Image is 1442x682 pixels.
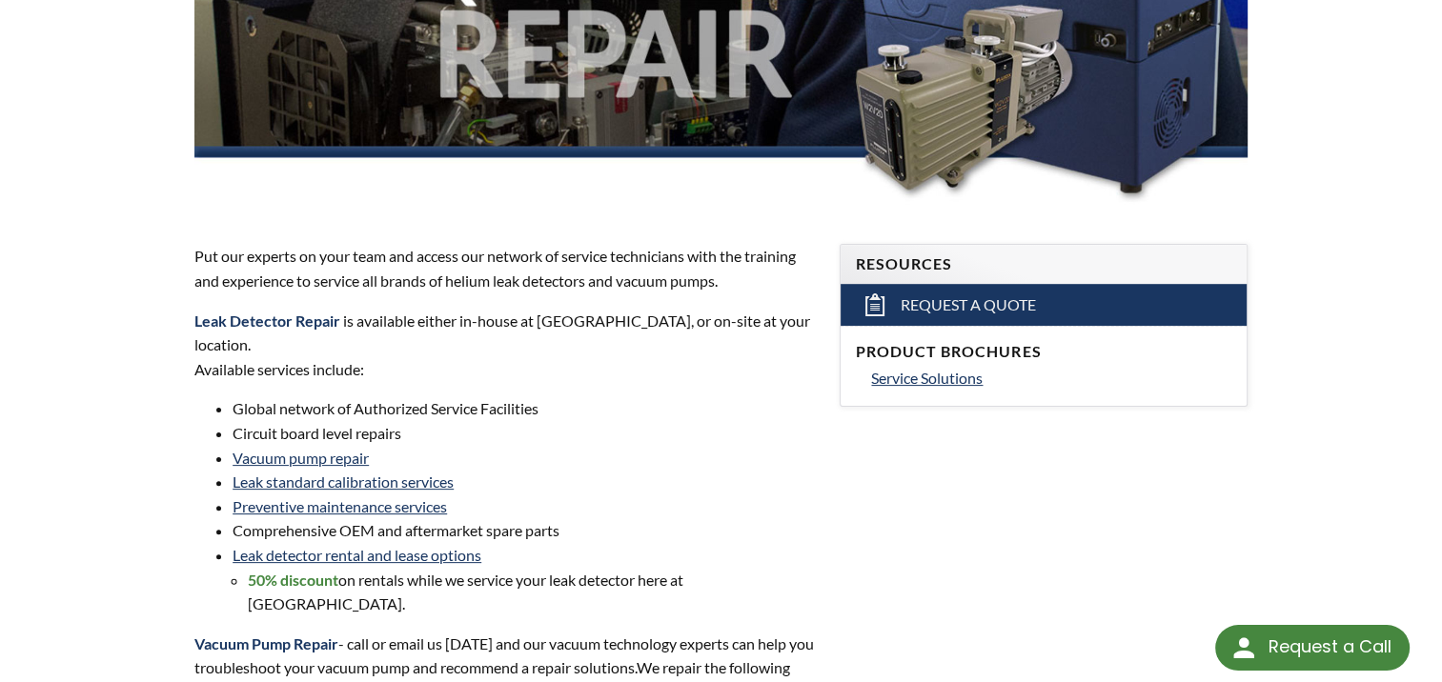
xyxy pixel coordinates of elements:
[248,571,338,589] strong: 50% discount
[248,568,817,616] li: on rentals while we service your leak detector here at [GEOGRAPHIC_DATA].
[194,634,814,677] span: - call or email us [DATE] and our vacuum technology experts can help you troubleshoot your vacuum...
[233,546,481,564] a: Leak detector rental and lease options
[194,311,340,330] strong: Leak Detector Repair
[233,497,447,515] a: Preventive maintenance services
[856,254,1230,274] h4: Resources
[1229,632,1259,663] img: round button
[233,449,369,467] a: Vacuum pump repair
[856,342,1230,362] h4: Product Brochures
[233,396,817,421] li: Global network of Authorized Service Facilities
[901,295,1036,315] span: Request a Quote
[194,244,817,292] p: Put our experts on your team and access our network of service technicians with the training and ...
[871,366,1230,391] a: Service Solutions
[1268,625,1391,669] div: Request a Call
[841,284,1246,326] a: Request a Quote
[233,421,817,446] li: Circuit board level repairs
[233,472,454,491] a: Leak standard calibration services
[194,634,338,652] strong: Vacuum Pump Repair
[233,518,817,543] li: Comprehensive OEM and aftermarket spare parts
[194,309,817,382] p: is available either in-house at [GEOGRAPHIC_DATA], or on-site at your location. Available service...
[871,369,983,387] span: Service Solutions
[1215,625,1410,671] div: Request a Call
